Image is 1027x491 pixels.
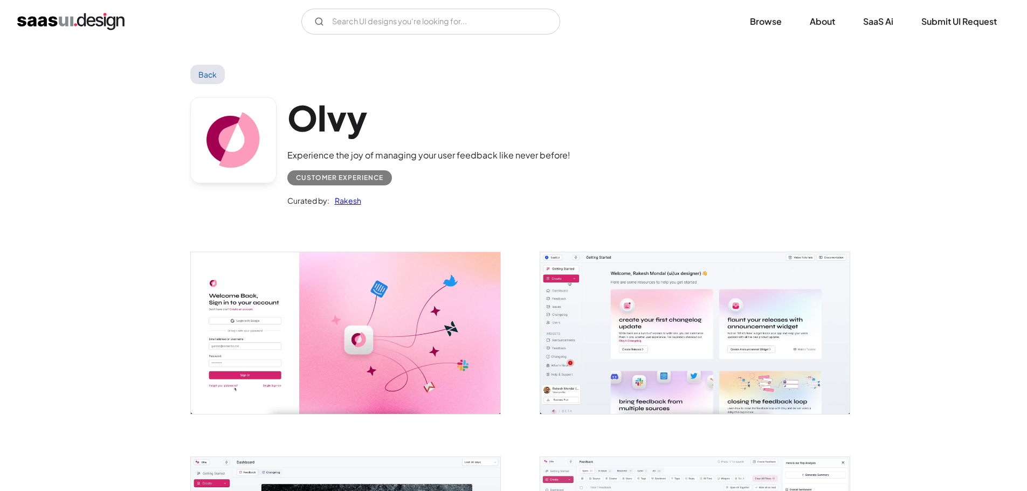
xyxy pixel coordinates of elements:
h1: Olvy [287,97,570,139]
div: Experience the joy of managing your user feedback like never before! [287,149,570,162]
a: open lightbox [540,252,850,413]
div: Customer Experience [296,171,383,184]
a: home [17,13,125,30]
a: Back [190,65,225,84]
input: Search UI designs you're looking for... [301,9,560,34]
div: Curated by: [287,194,329,207]
img: 64151e20babae48621cbc73d_Olvy%20Getting%20Started.png [540,252,850,413]
a: Submit UI Request [908,10,1010,33]
form: Email Form [301,9,560,34]
img: 64151e20babae4e17ecbc73e_Olvy%20Sign%20In.png [191,252,500,413]
a: Browse [737,10,795,33]
a: SaaS Ai [850,10,906,33]
a: open lightbox [191,252,500,413]
a: About [797,10,848,33]
a: Rakesh [329,194,361,207]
